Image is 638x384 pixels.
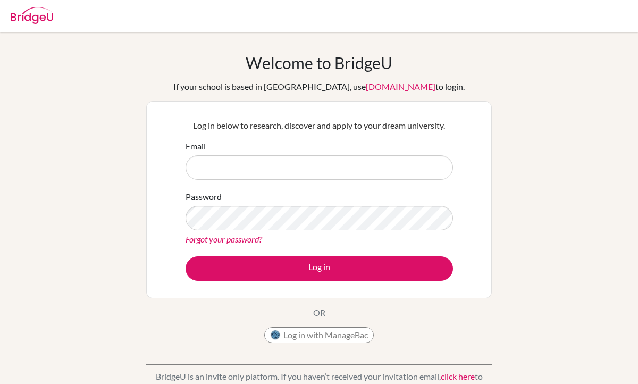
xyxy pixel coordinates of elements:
[441,371,475,381] a: click here
[186,190,222,203] label: Password
[186,234,262,244] a: Forgot your password?
[366,81,435,91] a: [DOMAIN_NAME]
[186,256,453,281] button: Log in
[173,80,465,93] div: If your school is based in [GEOGRAPHIC_DATA], use to login.
[186,119,453,132] p: Log in below to research, discover and apply to your dream university.
[246,53,392,72] h1: Welcome to BridgeU
[264,327,374,343] button: Log in with ManageBac
[186,140,206,153] label: Email
[313,306,325,319] p: OR
[11,7,53,24] img: Bridge-U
